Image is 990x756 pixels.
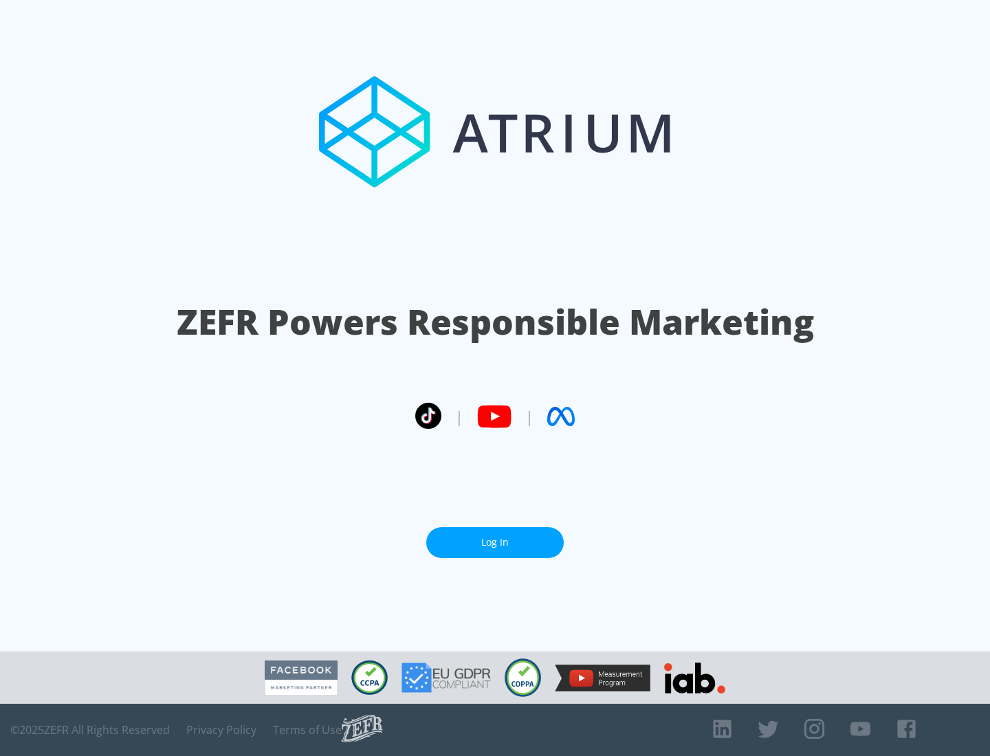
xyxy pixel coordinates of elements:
span: | [455,406,463,427]
h1: ZEFR Powers Responsible Marketing [177,298,814,346]
img: CCPA Compliant [351,660,388,695]
a: Terms of Use [273,723,342,737]
span: © 2025 ZEFR All Rights Reserved [10,723,170,737]
img: GDPR Compliant [401,663,491,693]
span: | [525,406,533,427]
img: IAB [664,663,725,693]
img: YouTube Measurement Program [555,665,650,691]
a: Log In [426,527,564,558]
img: COPPA Compliant [505,658,541,697]
img: Facebook Marketing Partner [265,660,338,696]
a: Privacy Policy [186,723,256,737]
